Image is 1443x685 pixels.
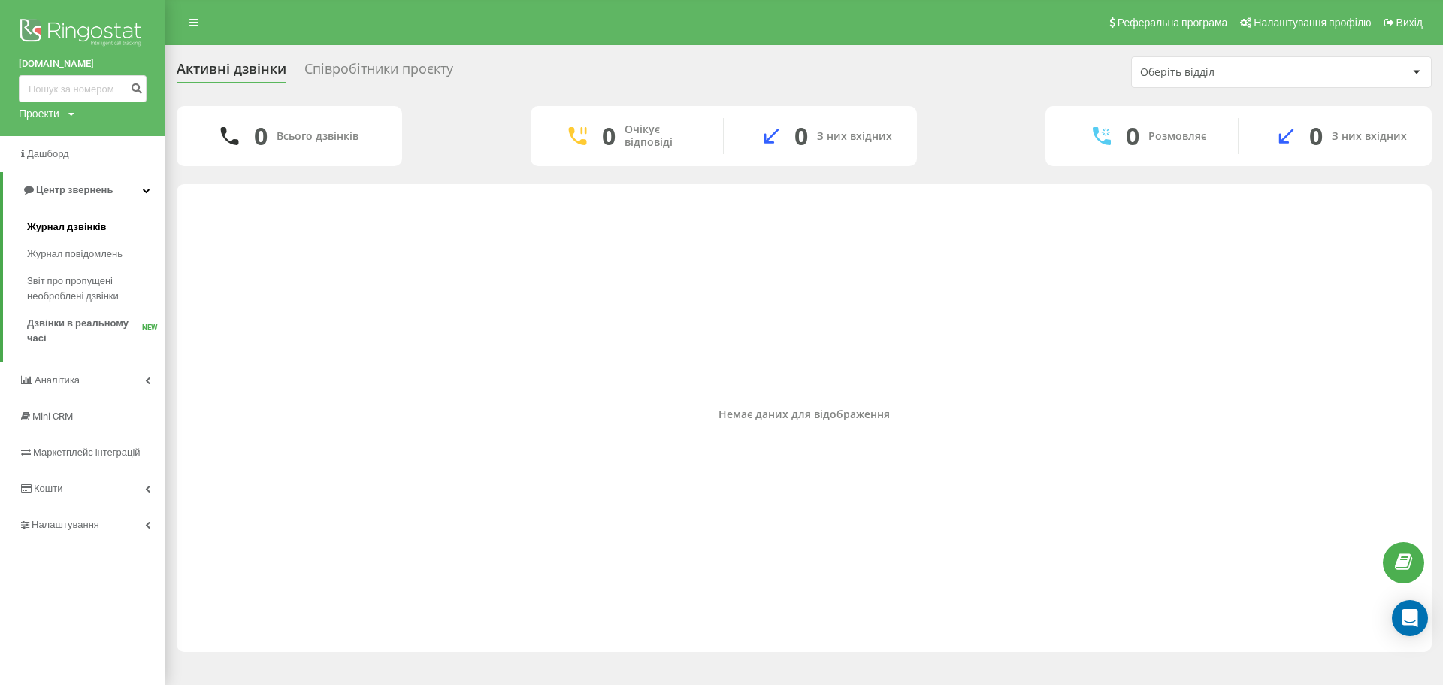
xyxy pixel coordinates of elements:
a: Звіт про пропущені необроблені дзвінки [27,268,165,310]
div: Проекти [19,106,59,121]
span: Журнал повідомлень [27,247,123,262]
input: Пошук за номером [19,75,147,102]
span: Налаштування [32,519,99,530]
div: 0 [1126,122,1139,150]
span: Дзвінки в реальному часі [27,316,142,346]
span: Mini CRM [32,411,73,422]
div: Open Intercom Messenger [1392,600,1428,636]
span: Кошти [34,483,62,494]
div: Всього дзвінків [277,130,358,143]
div: Співробітники проєкту [304,61,453,84]
div: Розмовляє [1148,130,1206,143]
span: Аналiтика [35,374,80,386]
div: Очікує відповіді [625,123,700,149]
a: Дзвінки в реальному часіNEW [27,310,165,352]
div: Активні дзвінки [177,61,286,84]
a: [DOMAIN_NAME] [19,56,147,71]
span: Налаштування профілю [1254,17,1371,29]
span: Дашборд [27,148,69,159]
div: З них вхідних [1332,130,1407,143]
span: Маркетплейс інтеграцій [33,447,141,458]
a: Центр звернень [3,172,165,208]
div: 0 [602,122,616,150]
div: Немає даних для відображення [189,408,1420,421]
a: Журнал дзвінків [27,214,165,241]
div: 0 [794,122,808,150]
span: Журнал дзвінків [27,220,107,235]
div: 0 [1309,122,1323,150]
div: З них вхідних [817,130,892,143]
span: Звіт про пропущені необроблені дзвінки [27,274,158,304]
span: Вихід [1396,17,1423,29]
div: Оберіть відділ [1140,66,1320,79]
a: Журнал повідомлень [27,241,165,268]
div: 0 [254,122,268,150]
img: Ringostat logo [19,15,147,53]
span: Центр звернень [36,184,113,195]
span: Реферальна програма [1118,17,1228,29]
